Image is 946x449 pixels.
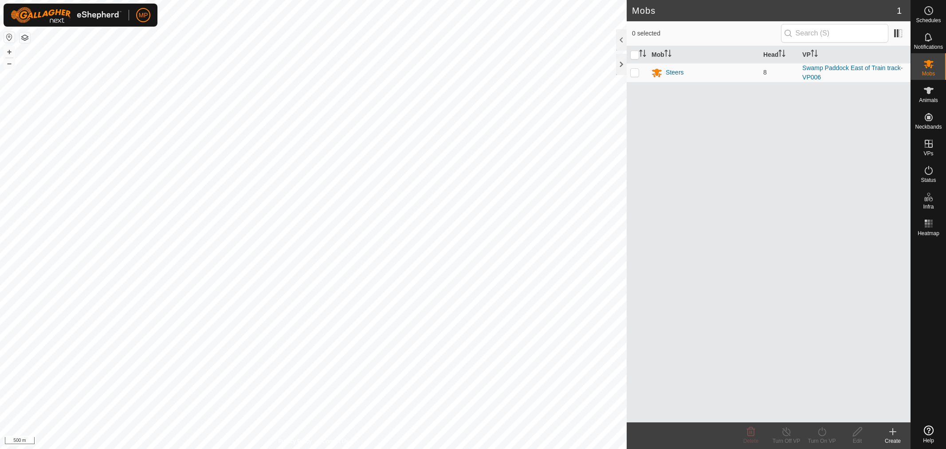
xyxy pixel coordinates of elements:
th: Head [760,46,799,63]
button: – [4,58,15,69]
a: Help [911,422,946,447]
a: Contact Us [322,437,348,445]
div: Turn Off VP [769,437,804,445]
th: VP [799,46,911,63]
span: 0 selected [632,29,781,38]
div: Turn On VP [804,437,840,445]
button: + [4,47,15,57]
span: Status [921,177,936,183]
span: VPs [923,151,933,156]
span: MP [139,11,148,20]
h2: Mobs [632,5,897,16]
span: Neckbands [915,124,942,130]
div: Steers [666,68,683,77]
p-sorticon: Activate to sort [778,51,785,58]
span: Mobs [922,71,935,76]
button: Reset Map [4,32,15,43]
span: Help [923,438,934,443]
a: Privacy Policy [279,437,312,445]
span: 1 [897,4,902,17]
span: Heatmap [918,231,939,236]
button: Map Layers [20,32,30,43]
span: Animals [919,98,938,103]
span: 8 [763,69,767,76]
span: Delete [743,438,759,444]
input: Search (S) [781,24,888,43]
a: Swamp Paddock East of Train track-VP006 [802,64,903,81]
span: Notifications [914,44,943,50]
p-sorticon: Activate to sort [664,51,671,58]
p-sorticon: Activate to sort [811,51,818,58]
p-sorticon: Activate to sort [639,51,646,58]
span: Schedules [916,18,941,23]
div: Create [875,437,911,445]
span: Infra [923,204,934,209]
img: Gallagher Logo [11,7,122,23]
th: Mob [648,46,760,63]
div: Edit [840,437,875,445]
